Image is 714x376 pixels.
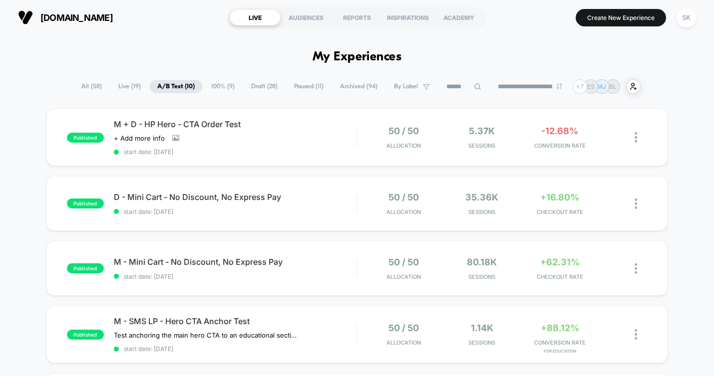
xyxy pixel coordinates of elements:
img: close [635,263,637,274]
span: D - Mini Cart - No Discount, No Express Pay [114,192,357,202]
span: Test anchoring the main hero CTA to an educational section about our method vs. TTB product detai... [114,331,299,339]
span: Paused ( 11 ) [287,80,331,93]
span: Sessions [445,208,518,215]
span: Sessions [445,142,518,149]
span: By Label [394,83,418,90]
span: Archived ( 94 ) [333,80,385,93]
span: 100% ( 9 ) [204,80,242,93]
span: Sessions [445,273,518,280]
span: 50 / 50 [388,192,419,202]
span: Allocation [386,273,421,280]
img: close [635,329,637,340]
span: CONVERSION RATE [523,142,596,149]
span: -12.68% [541,126,578,136]
span: CHECKOUT RATE [523,208,596,215]
span: [DOMAIN_NAME] [40,12,113,23]
p: MJ [597,83,606,90]
span: published [67,133,104,143]
div: REPORTS [332,9,382,25]
span: start date: [DATE] [114,208,357,215]
span: published [67,330,104,340]
span: +88.12% [541,323,579,333]
div: SK [677,8,696,27]
span: 80.18k [467,257,497,267]
span: M - Mini Cart - No Discount, No Express Pay [114,257,357,267]
span: CONVERSION RATE [523,339,596,346]
span: Live ( 19 ) [111,80,148,93]
h1: My Experiences [313,50,402,64]
span: M - SMS LP - Hero CTA Anchor Test [114,316,357,326]
button: Create New Experience [576,9,666,26]
span: for Education [523,349,596,354]
span: M + D - HP Hero - CTA Order Test [114,119,357,129]
span: Sessions [445,339,518,346]
span: published [67,263,104,273]
span: Draft ( 28 ) [244,80,285,93]
span: 50 / 50 [388,323,419,333]
div: INSPIRATIONS [382,9,433,25]
span: Allocation [386,339,421,346]
span: +16.80% [540,192,579,202]
span: + Add more info [114,134,165,142]
span: published [67,198,104,208]
img: close [635,198,637,209]
span: A/B Test ( 10 ) [150,80,202,93]
div: ACADEMY [433,9,484,25]
span: Allocation [386,142,421,149]
p: BL [609,83,617,90]
span: 1.14k [471,323,493,333]
span: CHECKOUT RATE [523,273,596,280]
img: Visually logo [18,10,33,25]
div: AUDIENCES [281,9,332,25]
img: close [635,132,637,143]
span: Allocation [386,208,421,215]
button: SK [674,7,699,28]
span: start date: [DATE] [114,345,357,353]
span: 50 / 50 [388,257,419,267]
span: 50 / 50 [388,126,419,136]
img: end [556,83,562,89]
span: start date: [DATE] [114,273,357,280]
span: All ( 58 ) [74,80,109,93]
div: LIVE [230,9,281,25]
span: start date: [DATE] [114,148,357,156]
div: + 7 [573,79,587,94]
p: ES [587,83,595,90]
button: [DOMAIN_NAME] [15,9,116,25]
span: 5.37k [469,126,495,136]
span: 35.36k [465,192,498,202]
span: +62.31% [540,257,580,267]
